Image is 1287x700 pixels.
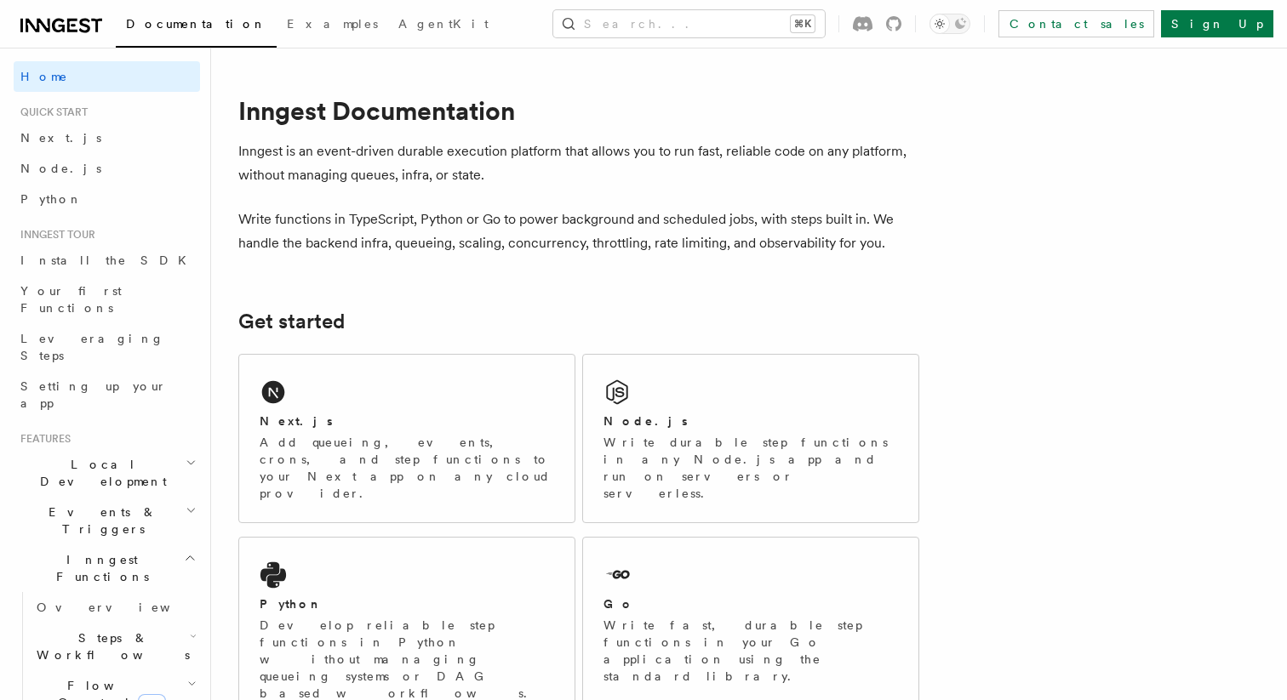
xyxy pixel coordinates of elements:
[260,434,554,502] p: Add queueing, events, crons, and step functions to your Next app on any cloud provider.
[126,17,266,31] span: Documentation
[14,504,186,538] span: Events & Triggers
[398,17,489,31] span: AgentKit
[20,253,197,267] span: Install the SDK
[20,162,101,175] span: Node.js
[260,595,323,612] h2: Python
[14,456,186,490] span: Local Development
[238,95,919,126] h1: Inngest Documentation
[238,208,919,255] p: Write functions in TypeScript, Python or Go to power background and scheduled jobs, with steps bu...
[14,371,200,418] a: Setting up your app
[20,379,167,410] span: Setting up your app
[238,139,919,187] p: Inngest is an event-driven durable execution platform that allows you to run fast, reliable code ...
[14,61,200,92] a: Home
[553,10,825,37] button: Search...⌘K
[14,105,88,119] span: Quick start
[30,592,200,623] a: Overview
[14,544,200,592] button: Inngest Functions
[388,5,499,46] a: AgentKit
[20,68,68,85] span: Home
[20,332,164,362] span: Leveraging Steps
[14,497,200,544] button: Events & Triggers
[582,354,919,523] a: Node.jsWrite durable step functions in any Node.js app and run on servers or serverless.
[14,184,200,214] a: Python
[14,449,200,497] button: Local Development
[603,595,634,612] h2: Go
[116,5,277,48] a: Documentation
[20,131,101,145] span: Next.js
[277,5,388,46] a: Examples
[14,122,200,153] a: Next.js
[287,17,378,31] span: Examples
[20,192,83,206] span: Python
[14,323,200,371] a: Leveraging Steps
[998,10,1154,37] a: Contact sales
[603,413,688,430] h2: Node.js
[791,15,815,32] kbd: ⌘K
[14,228,95,242] span: Inngest tour
[14,276,200,323] a: Your first Functions
[30,623,200,670] button: Steps & Workflows
[603,434,898,502] p: Write durable step functions in any Node.js app and run on servers or serverless.
[14,432,71,446] span: Features
[37,600,212,614] span: Overview
[14,245,200,276] a: Install the SDK
[14,153,200,184] a: Node.js
[14,551,184,585] span: Inngest Functions
[929,14,970,34] button: Toggle dark mode
[238,310,345,333] a: Get started
[260,413,333,430] h2: Next.js
[30,629,190,663] span: Steps & Workflows
[603,617,898,685] p: Write fast, durable step functions in your Go application using the standard library.
[238,354,575,523] a: Next.jsAdd queueing, events, crons, and step functions to your Next app on any cloud provider.
[1161,10,1273,37] a: Sign Up
[20,284,122,315] span: Your first Functions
